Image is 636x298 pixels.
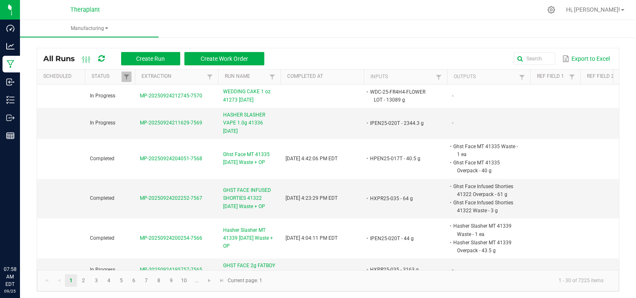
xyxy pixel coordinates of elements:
[90,156,114,161] span: Completed
[184,52,264,65] button: Create Work Order
[447,70,530,84] th: Outputs
[6,96,15,104] inline-svg: Inventory
[267,72,277,82] a: Filter
[286,156,338,161] span: [DATE] 4:42:06 PM EDT
[43,52,271,66] div: All Runs
[20,25,159,32] span: Manufacturing
[20,20,159,37] a: Manufacturing
[6,78,15,86] inline-svg: Inbound
[115,274,127,287] a: Page 5
[286,195,338,201] span: [DATE] 4:23:29 PM EDT
[216,274,228,287] a: Go to the last page
[90,274,102,287] a: Page 3
[223,226,276,251] span: Hasher Slasher MT 41339 [DATE] Waste + OP
[447,258,530,281] td: -
[369,266,435,274] li: HXPR25-035 - 3163 g
[90,93,115,99] span: In Progress
[25,230,35,240] iframe: Resource center unread badge
[103,274,115,287] a: Page 4
[369,119,435,127] li: IPEN25-020T - 2344.3 g
[128,274,140,287] a: Page 6
[514,52,555,65] input: Search
[369,154,435,163] li: HPEN25-017T - 40.5 g
[219,277,225,284] span: Go to the last page
[122,72,132,82] a: Filter
[165,274,177,287] a: Page 9
[287,73,360,80] a: Completed AtSortable
[587,73,616,80] a: Ref Field 2Sortable
[204,274,216,287] a: Go to the next page
[447,108,530,139] td: -
[286,235,338,241] span: [DATE] 4:04:11 PM EDT
[191,274,203,287] a: Page 11
[6,114,15,122] inline-svg: Outbound
[43,73,82,80] a: ScheduledSortable
[205,72,215,82] a: Filter
[37,270,619,291] kendo-pager: Current page: 1
[140,156,202,161] span: MP-20250924204051-7568
[140,195,202,201] span: MP-20250924202252-7567
[369,88,435,104] li: WDC-25-FR4H4-FLOWER LOT - 13089 g
[90,267,115,273] span: In Progress
[4,266,16,288] p: 07:58 AM EDT
[369,194,435,203] li: HXPR25-035 - 64 g
[452,222,518,238] li: Hasher Slasher MT 41339 Waste - 1 ea
[140,274,152,287] a: Page 7
[140,120,202,126] span: MP-20250924211629-7569
[567,72,577,82] a: Filter
[92,73,121,80] a: StatusSortable
[517,72,527,82] a: Filter
[447,84,530,108] td: -
[142,73,204,80] a: ExtractionSortable
[537,73,566,80] a: Ref Field 1Sortable
[223,186,276,211] span: GHST FACE INFUSED SHORTIES 41322 [DATE] Waste + OP
[4,288,16,294] p: 09/25
[452,199,518,215] li: Ghst Face Infused Shorties 41322 Waste - 3 g
[140,93,202,99] span: MP-20250924212745-7570
[369,234,435,243] li: IPEN25-020T - 44 g
[452,182,518,199] li: Ghst Face Infused Shorties 41322 Overpack - 61 g
[223,262,276,278] span: GHST FACE 2g FATBOY 41331 [DATE]
[546,6,556,14] div: Manage settings
[65,274,77,287] a: Page 1
[452,159,518,175] li: Ghst Face MT 41335 Overpack - 40 g
[153,274,165,287] a: Page 8
[223,88,276,104] span: WEDDING CAKE 1 oz 41273 [DATE]
[201,55,248,62] span: Create Work Order
[560,52,612,66] button: Export to Excel
[452,142,518,159] li: Ghst Face MT 41335 Waste - 1 ea
[178,274,190,287] a: Page 10
[223,151,276,166] span: Ghst Face MT 41335 [DATE] Waste + OP
[206,277,213,284] span: Go to the next page
[136,55,165,62] span: Create Run
[140,267,202,273] span: MP-20250924195757-7565
[90,195,114,201] span: Completed
[70,6,100,13] span: Theraplant
[267,274,610,288] kendo-pager-info: 1 - 30 of 7225 items
[6,24,15,32] inline-svg: Dashboard
[90,120,115,126] span: In Progress
[8,231,33,256] iframe: Resource center
[77,274,89,287] a: Page 2
[434,72,444,82] a: Filter
[90,235,114,241] span: Completed
[140,235,202,241] span: MP-20250924200254-7566
[223,111,276,135] span: HASHER SLASHER VAPE 1.0g 41336 [DATE]
[225,73,267,80] a: Run NameSortable
[121,52,180,65] button: Create Run
[6,60,15,68] inline-svg: Manufacturing
[364,70,447,84] th: Inputs
[566,6,620,13] span: Hi, [PERSON_NAME]!
[452,238,518,255] li: Hasher Slasher MT 41339 Overpack - 43.5 g
[6,132,15,140] inline-svg: Reports
[6,42,15,50] inline-svg: Analytics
